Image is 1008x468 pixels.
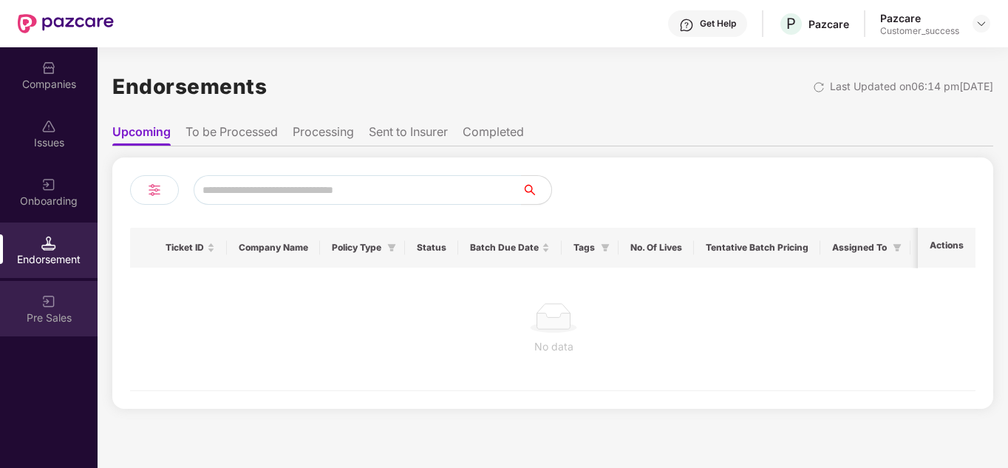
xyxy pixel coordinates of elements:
img: svg+xml;base64,PHN2ZyBpZD0iQ29tcGFuaWVzIiB4bWxucz0iaHR0cDovL3d3dy53My5vcmcvMjAwMC9zdmciIHdpZHRoPS... [41,61,56,75]
span: search [521,184,551,196]
img: svg+xml;base64,PHN2ZyB4bWxucz0iaHR0cDovL3d3dy53My5vcmcvMjAwMC9zdmciIHdpZHRoPSIyNCIgaGVpZ2h0PSIyNC... [146,181,163,199]
h1: Endorsements [112,70,267,103]
button: search [521,175,552,205]
img: New Pazcare Logo [18,14,114,33]
span: filter [598,239,613,257]
img: svg+xml;base64,PHN2ZyBpZD0iUmVsb2FkLTMyeDMyIiB4bWxucz0iaHR0cDovL3d3dy53My5vcmcvMjAwMC9zdmciIHdpZH... [813,81,825,93]
span: Tags [573,242,595,254]
li: Upcoming [112,124,171,146]
img: svg+xml;base64,PHN2ZyBpZD0iSGVscC0zMngzMiIgeG1sbnM9Imh0dHA6Ly93d3cudzMub3JnLzIwMDAvc3ZnIiB3aWR0aD... [679,18,694,33]
th: Batch Due Date [458,228,562,268]
div: Get Help [700,18,736,30]
div: Customer_success [880,25,959,37]
img: svg+xml;base64,PHN2ZyBpZD0iRHJvcGRvd24tMzJ4MzIiIHhtbG5zPSJodHRwOi8vd3d3LnczLm9yZy8yMDAwL3N2ZyIgd2... [975,18,987,30]
div: No data [142,339,965,355]
th: Company Name [227,228,320,268]
img: svg+xml;base64,PHN2ZyB3aWR0aD0iMjAiIGhlaWdodD0iMjAiIHZpZXdCb3g9IjAgMCAyMCAyMCIgZmlsbD0ibm9uZSIgeG... [41,294,56,309]
span: filter [893,243,902,252]
span: filter [601,243,610,252]
th: Ticket ID [154,228,227,268]
li: Completed [463,124,524,146]
img: svg+xml;base64,PHN2ZyBpZD0iSXNzdWVzX2Rpc2FibGVkIiB4bWxucz0iaHR0cDovL3d3dy53My5vcmcvMjAwMC9zdmciIH... [41,119,56,134]
span: Policy Type [332,242,381,254]
img: svg+xml;base64,PHN2ZyB3aWR0aD0iMTQuNSIgaGVpZ2h0PSIxNC41IiB2aWV3Qm94PSIwIDAgMTYgMTYiIGZpbGw9Im5vbm... [41,236,56,251]
span: Assigned To [832,242,887,254]
span: filter [387,243,396,252]
span: filter [890,239,905,257]
div: Last Updated on 06:14 pm[DATE] [830,78,993,95]
div: Pazcare [880,11,959,25]
span: P [786,15,796,33]
th: Actions [918,228,975,268]
th: No. Of Lives [619,228,694,268]
li: Processing [293,124,354,146]
span: filter [384,239,399,257]
div: Pazcare [808,17,849,31]
li: To be Processed [185,124,278,146]
span: Batch Due Date [470,242,539,254]
th: Status [405,228,458,268]
th: Tentative Batch Pricing [694,228,820,268]
img: svg+xml;base64,PHN2ZyB3aWR0aD0iMjAiIGhlaWdodD0iMjAiIHZpZXdCb3g9IjAgMCAyMCAyMCIgZmlsbD0ibm9uZSIgeG... [41,177,56,192]
span: Ticket ID [166,242,204,254]
li: Sent to Insurer [369,124,448,146]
